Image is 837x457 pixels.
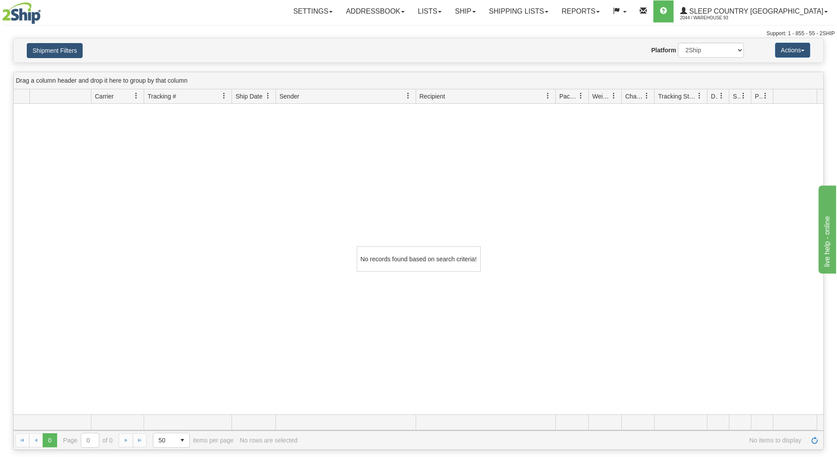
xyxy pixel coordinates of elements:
[411,0,448,22] a: Lists
[692,88,707,103] a: Tracking Status filter column settings
[2,2,41,24] img: logo2044.jpg
[14,72,823,89] div: grid grouping header
[687,7,823,15] span: Sleep Country [GEOGRAPHIC_DATA]
[7,5,81,16] div: live help - online
[755,92,762,101] span: Pickup Status
[714,88,729,103] a: Delivery Status filter column settings
[808,433,822,447] a: Refresh
[153,433,234,448] span: items per page
[175,433,189,447] span: select
[448,0,482,22] a: Ship
[606,88,621,103] a: Weight filter column settings
[639,88,654,103] a: Charge filter column settings
[261,88,275,103] a: Ship Date filter column settings
[240,437,298,444] div: No rows are selected
[153,433,190,448] span: Page sizes drop down
[482,0,555,22] a: Shipping lists
[63,433,113,448] span: Page of 0
[339,0,411,22] a: Addressbook
[217,88,232,103] a: Tracking # filter column settings
[758,88,773,103] a: Pickup Status filter column settings
[279,92,299,101] span: Sender
[357,246,481,272] div: No records found based on search criteria!
[129,88,144,103] a: Carrier filter column settings
[401,88,416,103] a: Sender filter column settings
[651,46,676,55] label: Platform
[775,43,810,58] button: Actions
[592,92,611,101] span: Weight
[304,437,801,444] span: No items to display
[559,92,578,101] span: Packages
[95,92,114,101] span: Carrier
[159,436,170,445] span: 50
[540,88,555,103] a: Recipient filter column settings
[43,433,57,447] span: Page 0
[674,0,834,22] a: Sleep Country [GEOGRAPHIC_DATA] 2044 / Warehouse 93
[680,14,746,22] span: 2044 / Warehouse 93
[736,88,751,103] a: Shipment Issues filter column settings
[711,92,718,101] span: Delivery Status
[573,88,588,103] a: Packages filter column settings
[625,92,644,101] span: Charge
[733,92,740,101] span: Shipment Issues
[2,30,835,37] div: Support: 1 - 855 - 55 - 2SHIP
[420,92,445,101] span: Recipient
[27,43,83,58] button: Shipment Filters
[817,183,836,273] iframe: chat widget
[286,0,339,22] a: Settings
[555,0,606,22] a: Reports
[658,92,696,101] span: Tracking Status
[148,92,176,101] span: Tracking #
[236,92,262,101] span: Ship Date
